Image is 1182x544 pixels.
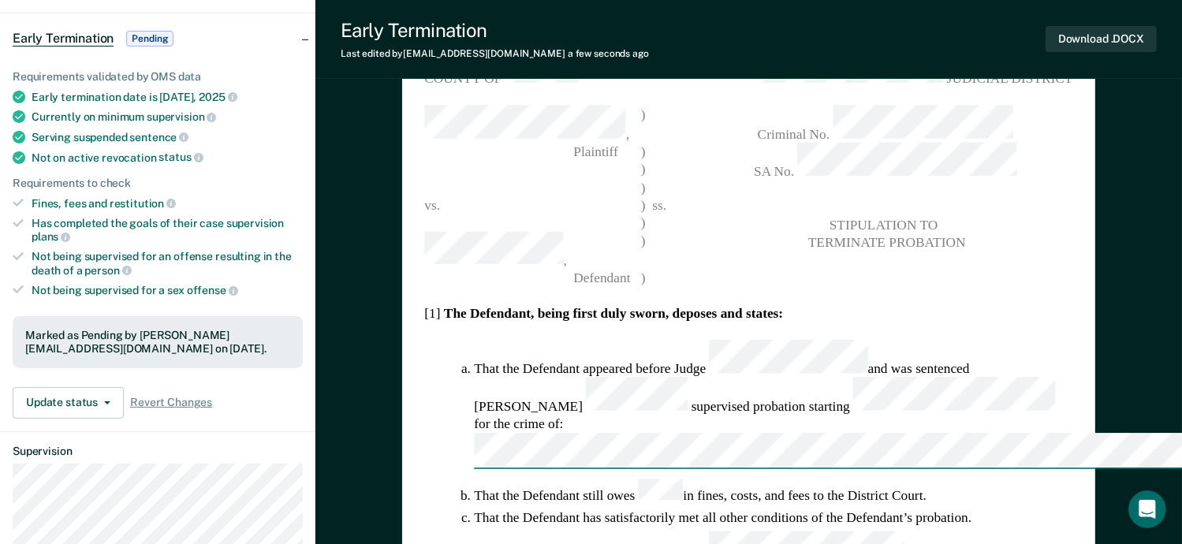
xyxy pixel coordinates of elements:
div: Fines, fees and [32,196,303,211]
span: Pending [126,31,173,47]
span: ) [641,143,646,161]
span: plans [32,230,70,243]
iframe: Intercom live chat [1128,490,1166,528]
li: That the Defendant still owes in fines, costs, and fees to the District Court. [474,479,1072,504]
span: ) [641,105,646,143]
div: Early Termination [341,19,649,42]
span: sentence [130,131,189,143]
div: Early termination date is [DATE], [32,90,303,104]
span: , [424,231,641,269]
div: Requirements validated by OMS data [13,70,303,84]
span: ) [641,214,646,232]
span: 2025 [199,91,237,103]
span: status [159,151,203,163]
span: person [84,264,131,277]
div: Marked as Pending by [PERSON_NAME][EMAIL_ADDRESS][DOMAIN_NAME] on [DATE]. [25,329,290,356]
div: Not on active revocation [32,151,303,165]
span: Early Termination [13,31,114,47]
div: Requirements to check [13,177,303,190]
span: a few seconds ago [568,48,649,59]
pre: STIPULATION TO TERMINATE PROBATION [698,215,1073,251]
div: Serving suspended [32,130,303,144]
div: Not being supervised for a sex [32,283,303,297]
span: supervision [147,110,216,123]
span: , [424,105,641,143]
button: Download .DOCX [1046,26,1157,52]
span: ) [641,160,646,178]
span: ss. [646,196,673,214]
span: offense [187,284,238,296]
div: Has completed the goals of their case supervision [32,217,303,244]
span: Revert Changes [130,396,212,409]
button: Update status [13,387,124,419]
li: That the Defendant has satisfactorily met all other conditions of the Defendant’s probation. [474,509,1072,527]
span: vs. [424,197,440,212]
dt: Supervision [13,445,303,458]
strong: The Defendant, being first duly sworn, deposes and states: [444,306,783,321]
span: SA No. [698,143,1073,181]
span: ) [641,269,646,287]
div: Not being supervised for an offense resulting in the death of a [32,250,303,277]
span: ) [641,231,646,269]
span: ) [641,196,646,214]
section: [1] [424,304,1072,322]
li: That the Defendant appeared before Judge and was sentenced [PERSON_NAME] supervised probation sta... [474,340,1072,474]
span: Defendant [424,270,630,285]
div: Last edited by [EMAIL_ADDRESS][DOMAIN_NAME] [341,48,649,59]
span: restitution [110,197,176,210]
div: Currently on minimum [32,110,303,124]
span: Plaintiff [424,143,618,158]
span: Criminal No. [698,105,1073,143]
span: ) [641,178,646,196]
